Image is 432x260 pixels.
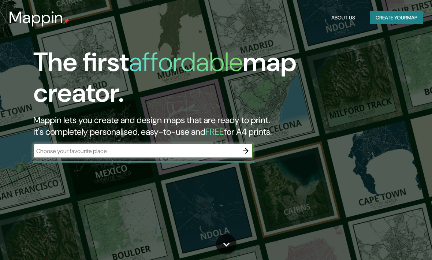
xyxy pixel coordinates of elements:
[63,18,69,24] img: mappin-pin
[9,8,63,27] h3: Mappin
[33,47,379,114] h1: The first map creator.
[33,114,379,138] h2: Mappin lets you create and design maps that are ready to print. It's completely personalised, eas...
[33,147,238,155] input: Choose your favourite place
[328,11,358,25] button: About Us
[370,11,423,25] button: Create yourmap
[129,45,243,79] h1: affordable
[205,126,224,137] h5: FREE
